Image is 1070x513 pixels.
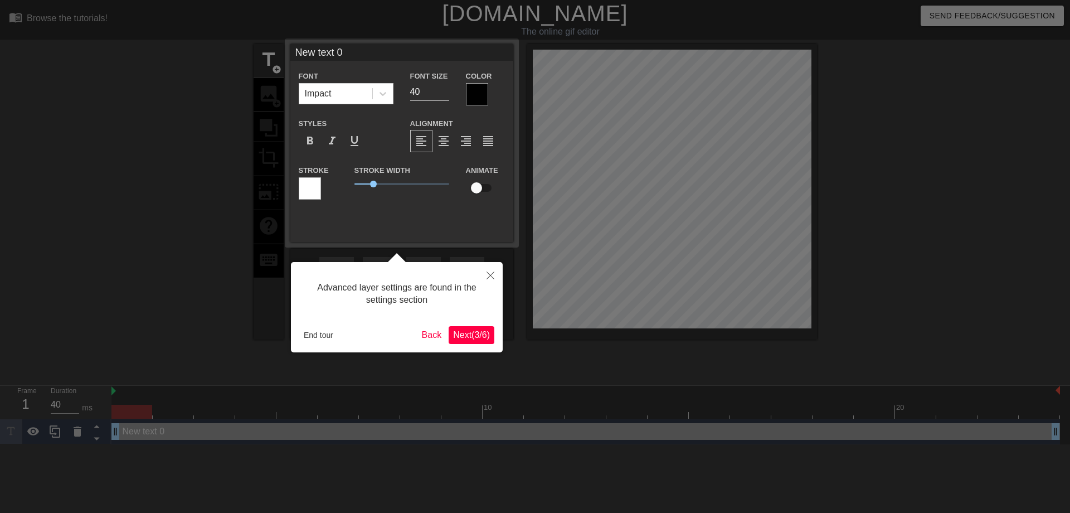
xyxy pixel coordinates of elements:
button: End tour [299,327,338,343]
span: Next ( 3 / 6 ) [453,330,490,340]
button: Back [417,326,446,344]
button: Close [478,262,503,288]
button: Next [449,326,494,344]
div: Advanced layer settings are found in the settings section [299,270,494,318]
